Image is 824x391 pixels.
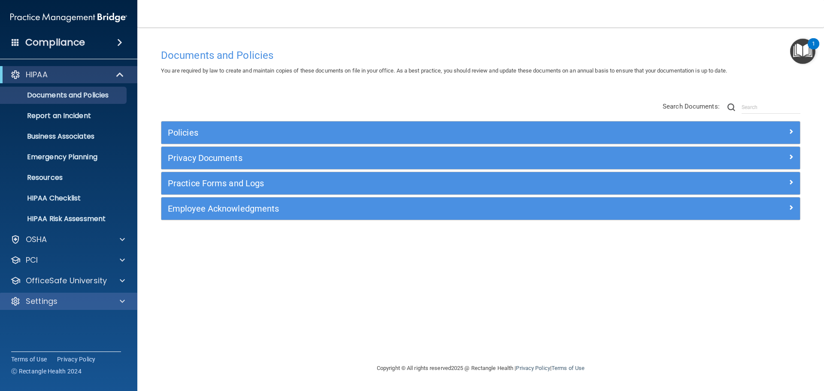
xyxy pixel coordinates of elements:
[6,91,123,100] p: Documents and Policies
[161,50,800,61] h4: Documents and Policies
[25,36,85,48] h4: Compliance
[551,365,585,371] a: Terms of Use
[26,234,47,245] p: OSHA
[26,70,48,80] p: HIPAA
[57,355,96,364] a: Privacy Policy
[168,204,634,213] h5: Employee Acknowledgments
[161,67,727,74] span: You are required by law to create and maintain copies of these documents on file in your office. ...
[6,153,123,161] p: Emergency Planning
[727,103,735,111] img: ic-search.3b580494.png
[10,70,124,80] a: HIPAA
[663,103,720,110] span: Search Documents:
[168,128,634,137] h5: Policies
[6,215,123,223] p: HIPAA Risk Assessment
[6,194,123,203] p: HIPAA Checklist
[11,355,47,364] a: Terms of Use
[6,132,123,141] p: Business Associates
[26,296,58,306] p: Settings
[790,39,815,64] button: Open Resource Center, 1 new notification
[168,153,634,163] h5: Privacy Documents
[168,126,794,139] a: Policies
[168,202,794,215] a: Employee Acknowledgments
[26,276,107,286] p: OfficeSafe University
[10,9,127,26] img: PMB logo
[168,151,794,165] a: Privacy Documents
[11,367,82,376] span: Ⓒ Rectangle Health 2024
[26,255,38,265] p: PCI
[10,276,125,286] a: OfficeSafe University
[516,365,550,371] a: Privacy Policy
[168,179,634,188] h5: Practice Forms and Logs
[742,101,800,114] input: Search
[10,296,125,306] a: Settings
[168,176,794,190] a: Practice Forms and Logs
[324,355,637,382] div: Copyright © All rights reserved 2025 @ Rectangle Health | |
[812,44,815,55] div: 1
[6,173,123,182] p: Resources
[10,255,125,265] a: PCI
[6,112,123,120] p: Report an Incident
[10,234,125,245] a: OSHA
